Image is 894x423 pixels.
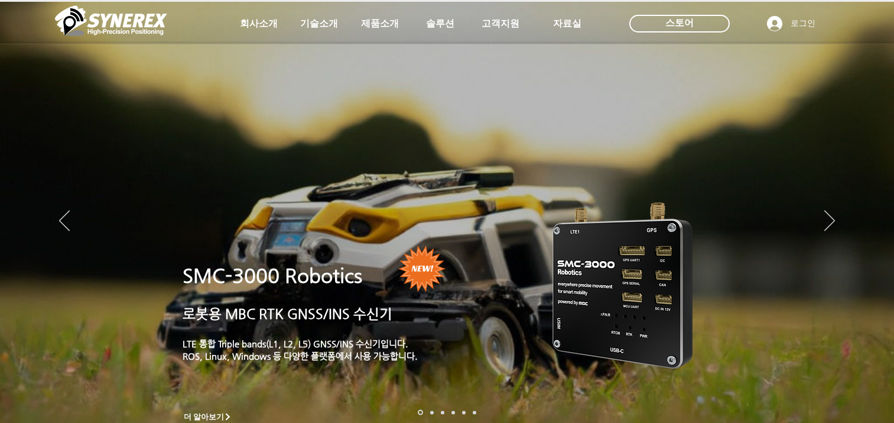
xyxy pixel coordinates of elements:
[538,12,597,35] a: 자료실
[240,18,278,30] span: 회사소개
[451,411,455,414] a: 자율주행
[553,18,581,30] span: 자료실
[59,210,70,233] button: 이전
[536,185,710,383] img: KakaoTalk_20241224_155801212.png
[414,410,480,415] nav: 슬라이드
[55,3,167,38] img: 씨너렉스_White_simbol_대지 1.png
[482,18,519,30] span: 고객지원
[462,411,466,414] a: 로봇
[183,265,362,287] a: SMC-3000 Robotics
[786,18,820,30] span: 로그인
[361,18,399,30] span: 제품소개
[441,411,444,414] a: 측량 IoT
[183,351,418,361] a: ROS, Linux, Windows 등 다양한 플랫폼에서 사용 가능합니다.
[665,17,694,30] span: 스토어
[350,12,409,35] a: 제품소개
[183,306,392,321] a: 로봇용 MBC RTK GNSS/INS 수신기
[824,210,835,233] button: 다음
[290,12,349,35] a: 기술소개
[183,339,408,349] a: LTE 통합 Triple bands(L1, L2, L5) GNSS/INS 수신기입니다.
[418,410,423,415] a: 로봇- SMC 2000
[629,15,730,32] div: 스토어
[229,12,288,35] a: 회사소개
[471,12,530,35] a: 고객지원
[411,12,470,35] a: 솔루션
[184,412,225,422] span: 더 알아보기
[426,18,454,30] span: 솔루션
[759,12,824,35] button: 로그인
[300,18,338,30] span: 기술소개
[473,411,476,414] a: 정밀농업
[430,411,434,414] a: 드론 8 - SMC 2000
